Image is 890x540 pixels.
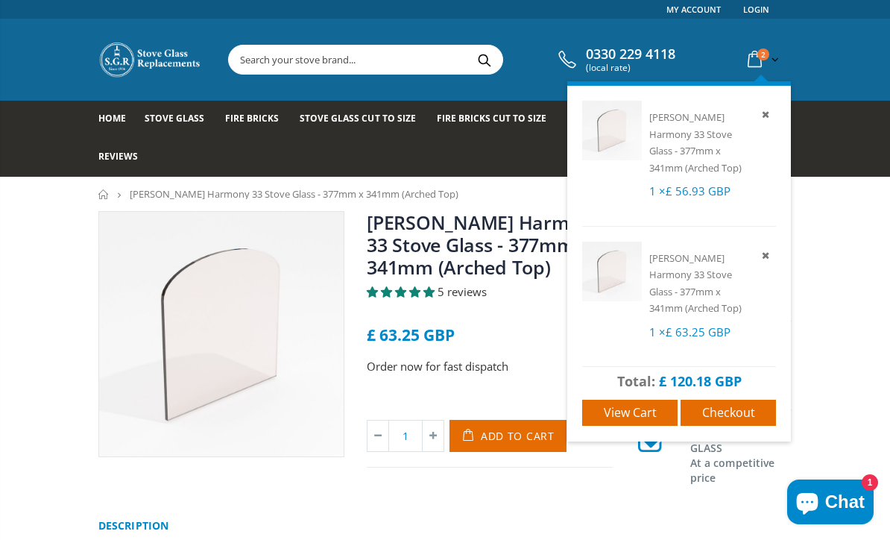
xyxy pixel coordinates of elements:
span: £ 120.18 GBP [659,372,742,390]
span: Total: [617,372,655,390]
h3: QUALITY ROBAX GLASS At a competitive price [690,423,792,486]
a: Stove Glass [145,101,215,139]
img: Nestor Martin Harmony 33 Stove Glass - 377mm x 341mm (Arched Top) [582,242,642,301]
span: 5.00 stars [367,284,438,299]
span: Fire Bricks [225,112,279,125]
span: 2 [757,48,769,60]
a: Home [98,189,110,199]
a: Home [98,101,137,139]
a: Checkout [681,400,776,426]
span: Reviews [98,150,138,163]
a: [PERSON_NAME] Harmony 33 Stove Glass - 377mm x 341mm (Arched Top) [649,251,742,315]
span: Stove Glass Cut To Size [300,112,415,125]
span: Add to Cart [481,429,555,443]
span: 1 × [649,324,730,339]
span: Home [98,112,126,125]
span: Fire Bricks Cut To Size [437,112,546,125]
span: £ 63.25 GBP [666,324,730,339]
a: [PERSON_NAME] Harmony 33 Stove Glass - 377mm x 341mm (Arched Top) [367,210,602,280]
img: gradualarchedtopstoveglass_00cf9702-c667-4e02-80ec-d7a8db76becf_800x_crop_center.jpg [99,212,344,456]
a: Remove item [759,247,776,264]
button: Search [467,45,501,74]
button: Add to Cart [449,420,566,452]
span: View cart [604,404,657,421]
span: [PERSON_NAME] Harmony 33 Stove Glass - 377mm x 341mm (Arched Top) [130,187,458,201]
span: 1 × [649,183,730,198]
span: Stove Glass [145,112,204,125]
a: View cart [582,400,678,426]
input: Search your stove brand... [229,45,640,74]
span: £ 63.25 GBP [367,324,455,345]
a: 2 [742,45,782,74]
a: [PERSON_NAME] Harmony 33 Stove Glass - 377mm x 341mm (Arched Top) [649,110,742,175]
img: Stove Glass Replacement [98,41,203,78]
a: Fire Bricks Cut To Size [437,101,558,139]
span: 5 reviews [438,284,487,299]
inbox-online-store-chat: Shopify online store chat [783,480,878,528]
a: Fire Bricks [225,101,290,139]
span: £ 56.93 GBP [666,183,730,198]
a: Stove Glass Cut To Size [300,101,426,139]
p: Order now for fast dispatch [367,358,613,375]
img: Nestor Martin Harmony 33 Stove Glass - 377mm x 341mm (Arched Top) [582,101,642,160]
span: Checkout [702,404,755,421]
a: Remove item [759,106,776,123]
a: Reviews [98,139,149,177]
